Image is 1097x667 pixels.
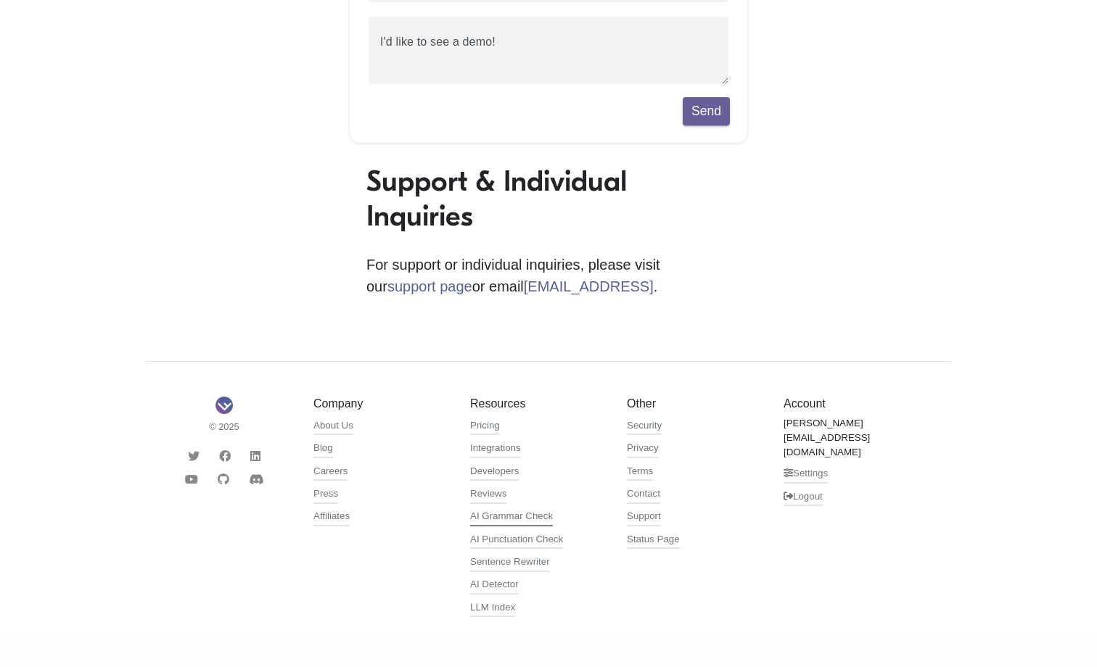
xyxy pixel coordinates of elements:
h5: Company [313,397,448,410]
a: About Us [313,418,353,436]
a: Integrations [470,441,521,458]
i: LinkedIn [250,450,260,462]
a: Status Page [627,532,680,550]
a: Pricing [470,418,500,436]
i: Twitter [188,450,200,462]
img: Sapling Logo [215,397,233,414]
button: Send [683,97,730,125]
textarea: I'd like to see a demo! [367,15,730,86]
a: [PERSON_NAME][EMAIL_ADDRESS][DOMAIN_NAME] [784,416,919,461]
a: Terms [627,464,653,481]
h5: Resources [470,397,605,410]
a: Settings [784,466,828,484]
a: Careers [313,464,348,481]
a: Blog [313,441,333,458]
a: AI Grammar Check [470,509,553,526]
h5: Account [784,397,919,410]
a: Support [627,509,661,526]
a: LLM Index [470,600,515,618]
p: For support or individual inquiries, please visit our or email . [366,254,731,297]
a: Contact [627,486,660,504]
a: Affiliates [313,509,350,526]
a: Reviews [470,486,506,504]
a: Security [627,418,662,436]
a: AI Punctuation Check [470,532,563,550]
a: Developers [470,464,519,481]
small: © 2025 [157,420,292,434]
a: support page [387,278,472,294]
i: Youtube [185,473,198,485]
a: Logout [784,489,823,507]
h5: Other [627,397,762,410]
i: Discord [249,473,263,485]
i: Facebook [219,450,231,462]
i: Github [218,473,229,485]
h1: Support & Individual Inquiries [366,164,731,233]
a: [EMAIL_ADDRESS] [524,278,654,294]
a: Sentence Rewriter [470,555,550,572]
a: Press [313,486,338,504]
a: Privacy [627,441,659,458]
a: AI Detector [470,577,519,594]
